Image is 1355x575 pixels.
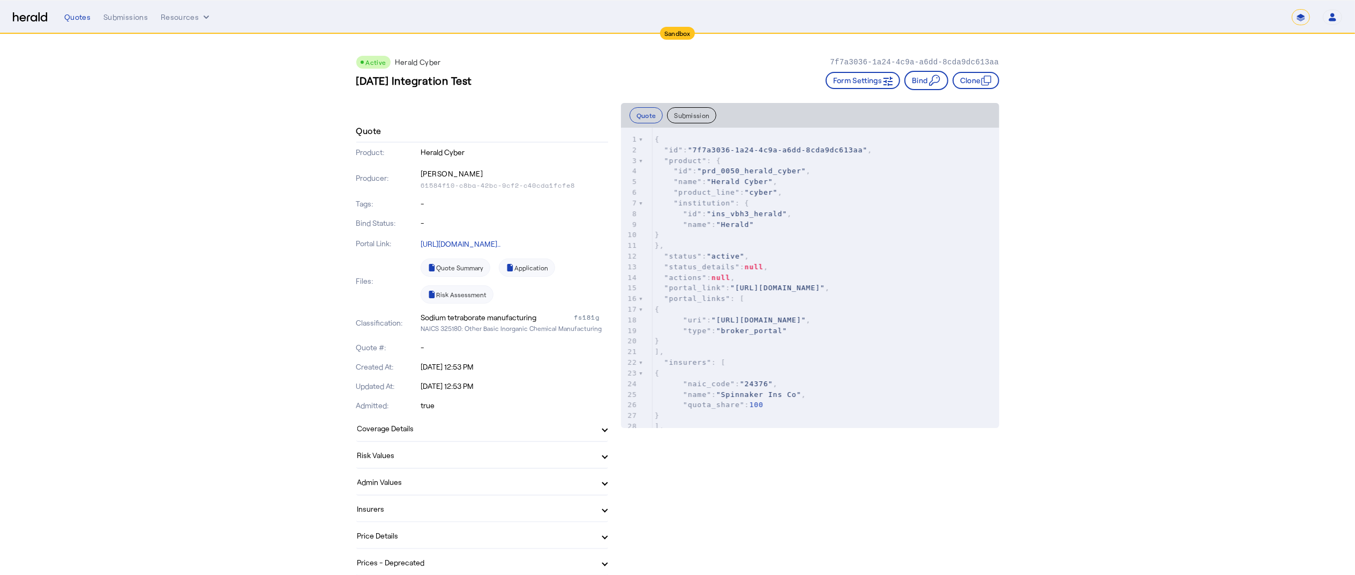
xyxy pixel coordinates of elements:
span: "Herald Cyber" [707,178,773,186]
mat-expansion-panel-header: Coverage Details [356,415,608,441]
div: 2 [621,145,639,156]
mat-expansion-panel-header: Prices - Deprecated [356,549,608,575]
span: : [655,401,763,409]
span: null [745,263,763,271]
span: "name" [683,390,712,399]
div: Submissions [103,12,148,23]
a: [URL][DOMAIN_NAME].. [421,239,500,248]
div: 3 [621,156,639,166]
mat-panel-title: Coverage Details [357,423,594,434]
div: 9 [621,219,639,230]
span: "cyber" [745,188,778,196]
div: 7 [621,198,639,209]
mat-expansion-panel-header: Risk Values [356,442,608,468]
button: Bind [904,71,948,90]
span: "institution" [673,199,735,207]
p: Admitted: [356,400,419,411]
span: ], [655,422,664,430]
p: [DATE] 12:53 PM [421,362,608,372]
span: } [655,337,660,345]
div: fs181g [574,312,608,323]
p: [DATE] 12:53 PM [421,381,608,392]
span: "name" [673,178,702,186]
div: 13 [621,262,639,272]
button: Resources dropdown menu [161,12,212,23]
span: } [655,231,660,239]
p: Files: [356,276,419,286]
span: "insurers" [664,358,712,366]
div: 11 [621,240,639,251]
div: 16 [621,293,639,304]
button: Form Settings [826,72,901,89]
div: 26 [621,400,639,410]
span: : [ [655,294,745,303]
div: 28 [621,421,639,432]
span: : , [655,380,778,388]
span: : { [655,199,750,207]
h4: Quote [356,124,381,137]
span: "ins_vbh3_herald" [707,210,787,218]
div: 4 [621,166,639,176]
div: Sodium tetraborate manufacturing [421,312,536,323]
a: Risk Assessment [421,285,493,304]
span: : , [655,188,782,196]
span: "active" [707,252,745,260]
p: 61584f10-c8ba-42bc-9cf2-c40cda1fcfe8 [421,181,608,190]
div: 12 [621,251,639,262]
p: [PERSON_NAME] [421,166,608,181]
div: 20 [621,336,639,347]
span: "Herald" [716,220,754,228]
p: Portal Link: [356,238,419,249]
mat-panel-title: Insurers [357,503,594,514]
span: "Spinnaker Ins Co" [716,390,802,399]
div: 23 [621,368,639,379]
span: : , [655,178,778,186]
span: "actions" [664,274,707,282]
span: "7f7a3036-1a24-4c9a-a6dd-8cda9dc613aa" [688,146,867,154]
mat-expansion-panel-header: Price Details [356,522,608,548]
span: : , [655,274,735,282]
mat-expansion-panel-header: Admin Values [356,469,608,495]
div: 1 [621,134,639,145]
span: { [655,369,660,377]
span: } [655,411,660,419]
span: "product_line" [673,188,740,196]
span: "id" [683,210,702,218]
div: 5 [621,176,639,187]
span: "quota_share" [683,401,745,409]
div: 25 [621,389,639,400]
span: "broker_portal" [716,327,787,335]
span: : [ [655,358,726,366]
div: 10 [621,230,639,240]
img: Herald Logo [13,12,47,23]
span: : [655,327,787,335]
div: Sandbox [660,27,695,40]
div: 6 [621,187,639,198]
mat-panel-title: Price Details [357,530,594,541]
span: "portal_link" [664,284,726,292]
div: 22 [621,357,639,368]
div: 27 [621,410,639,421]
p: Product: [356,147,419,158]
div: Quotes [64,12,91,23]
p: Herald Cyber [421,147,608,158]
h3: [DATE] Integration Test [356,73,473,88]
div: 17 [621,304,639,315]
p: Classification: [356,318,419,328]
div: 15 [621,283,639,293]
div: 19 [621,326,639,336]
button: Quote [630,107,663,123]
button: Submission [667,107,716,123]
span: "24376" [740,380,773,388]
span: "status" [664,252,702,260]
mat-panel-title: Risk Values [357,449,594,461]
span: null [712,274,730,282]
p: Created At: [356,362,419,372]
span: "id" [673,167,692,175]
p: - [421,198,608,209]
p: - [421,218,608,228]
span: "uri" [683,316,707,324]
mat-panel-title: Prices - Deprecated [357,557,594,568]
span: "[URL][DOMAIN_NAME]" [712,316,806,324]
span: : , [655,146,872,154]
